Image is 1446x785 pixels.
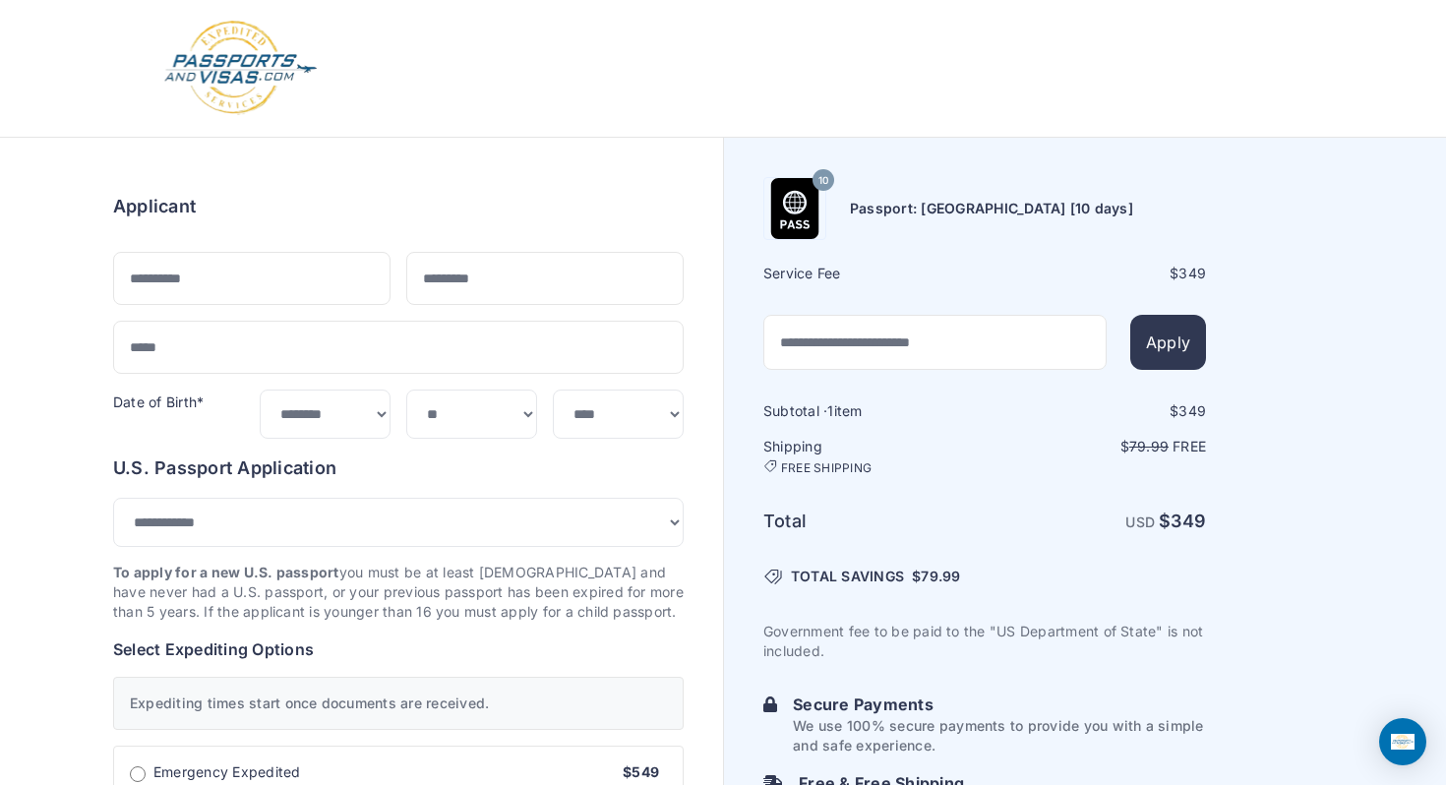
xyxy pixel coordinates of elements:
span: Emergency Expedited [153,762,301,782]
div: $ [987,264,1206,283]
span: Free [1173,438,1206,454]
h6: Select Expediting Options [113,637,684,661]
h6: U.S. Passport Application [113,454,684,482]
h6: Total [763,508,983,535]
button: Apply [1130,315,1206,370]
h6: Secure Payments [793,693,1206,716]
span: $ [912,567,960,586]
p: $ [987,437,1206,456]
span: 349 [1171,511,1206,531]
label: Date of Birth* [113,393,204,410]
div: Open Intercom Messenger [1379,718,1426,765]
span: 349 [1178,265,1206,281]
span: FREE SHIPPING [781,460,872,476]
p: Government fee to be paid to the "US Department of State" is not included. [763,622,1206,661]
span: 79.99 [1129,438,1169,454]
h6: Applicant [113,193,196,220]
img: Product Name [764,178,825,239]
h6: Service Fee [763,264,983,283]
span: 349 [1178,402,1206,419]
strong: To apply for a new U.S. passport [113,564,339,580]
div: $ [987,401,1206,421]
h6: Shipping [763,437,983,476]
span: $549 [623,763,659,780]
p: you must be at least [DEMOGRAPHIC_DATA] and have never had a U.S. passport, or your previous pass... [113,563,684,622]
p: We use 100% secure payments to provide you with a simple and safe experience. [793,716,1206,755]
span: TOTAL SAVINGS [791,567,904,586]
h6: Passport: [GEOGRAPHIC_DATA] [10 days] [850,199,1133,218]
img: Logo [162,20,319,117]
span: 1 [827,402,833,419]
h6: Subtotal · item [763,401,983,421]
strong: $ [1159,511,1206,531]
span: USD [1125,513,1155,530]
span: 79.99 [921,568,960,584]
div: Expediting times start once documents are received. [113,677,684,730]
span: 10 [818,168,828,194]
